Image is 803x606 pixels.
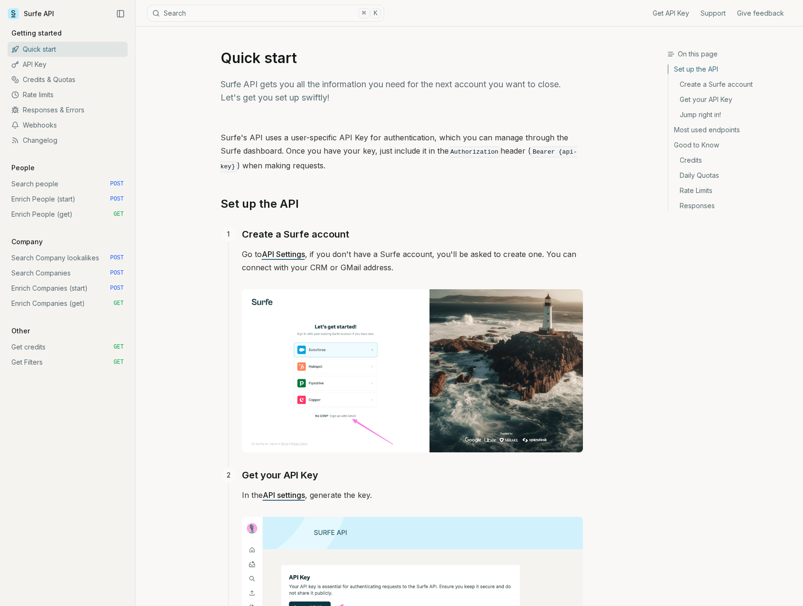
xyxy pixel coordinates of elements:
h3: On this page [667,49,795,59]
a: Changelog [8,133,128,148]
a: Support [701,9,726,18]
a: API Settings [262,249,305,259]
a: Enrich Companies (get) GET [8,296,128,311]
span: POST [110,254,124,262]
a: Set up the API [221,196,299,211]
p: Surfe's API uses a user-specific API Key for authentication, which you can manage through the Sur... [221,131,583,174]
a: Responses & Errors [8,102,128,118]
a: Credits [668,153,795,168]
a: API settings [263,490,305,500]
span: GET [113,358,124,366]
p: Getting started [8,28,65,38]
a: Webhooks [8,118,128,133]
img: Image [242,289,583,452]
span: POST [110,285,124,292]
a: Get Filters GET [8,355,128,370]
a: Daily Quotas [668,168,795,183]
a: Search Company lookalikes POST [8,250,128,266]
kbd: K [370,8,381,18]
p: Other [8,326,34,336]
p: Company [8,237,46,247]
a: Responses [668,198,795,211]
h1: Quick start [221,49,583,66]
span: GET [113,211,124,218]
a: Enrich Companies (start) POST [8,281,128,296]
a: Rate limits [8,87,128,102]
a: API Key [8,57,128,72]
a: Credits & Quotas [8,72,128,87]
a: Quick start [8,42,128,57]
span: POST [110,180,124,188]
span: POST [110,269,124,277]
span: GET [113,300,124,307]
button: Search⌘K [147,5,384,22]
a: Set up the API [668,64,795,77]
a: Get API Key [653,9,689,18]
p: People [8,163,38,173]
a: Search Companies POST [8,266,128,281]
a: Get your API Key [242,468,318,483]
span: GET [113,343,124,351]
p: Surfe API gets you all the information you need for the next account you want to close. Let's get... [221,78,583,104]
code: Authorization [449,147,500,157]
button: Collapse Sidebar [113,7,128,21]
a: Get credits GET [8,340,128,355]
a: Create a Surfe account [242,227,349,242]
p: Go to , if you don't have a Surfe account, you'll be asked to create one. You can connect with yo... [242,248,583,274]
a: Enrich People (get) GET [8,207,128,222]
a: Most used endpoints [668,122,795,138]
span: POST [110,195,124,203]
a: Rate Limits [668,183,795,198]
a: Enrich People (start) POST [8,192,128,207]
a: Jump right in! [668,107,795,122]
a: Get your API Key [668,92,795,107]
kbd: ⌘ [359,8,369,18]
a: Give feedback [737,9,784,18]
a: Search people POST [8,176,128,192]
a: Surfe API [8,7,54,21]
a: Good to Know [668,138,795,153]
a: Create a Surfe account [668,77,795,92]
